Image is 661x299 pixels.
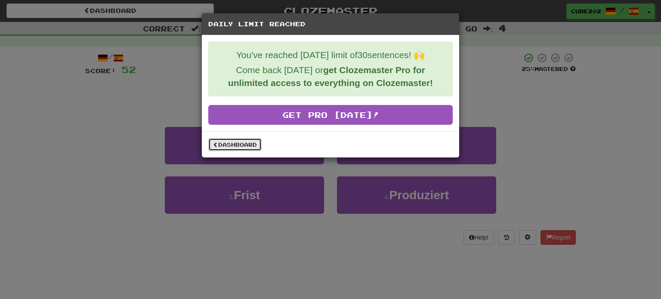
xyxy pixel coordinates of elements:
h5: Daily Limit Reached [208,20,453,28]
a: Get Pro [DATE]! [208,105,453,125]
a: Dashboard [208,138,262,151]
strong: get Clozemaster Pro for unlimited access to everything on Clozemaster! [228,65,433,88]
p: Come back [DATE] or [215,64,446,89]
p: You've reached [DATE] limit of 30 sentences! 🙌 [215,49,446,62]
